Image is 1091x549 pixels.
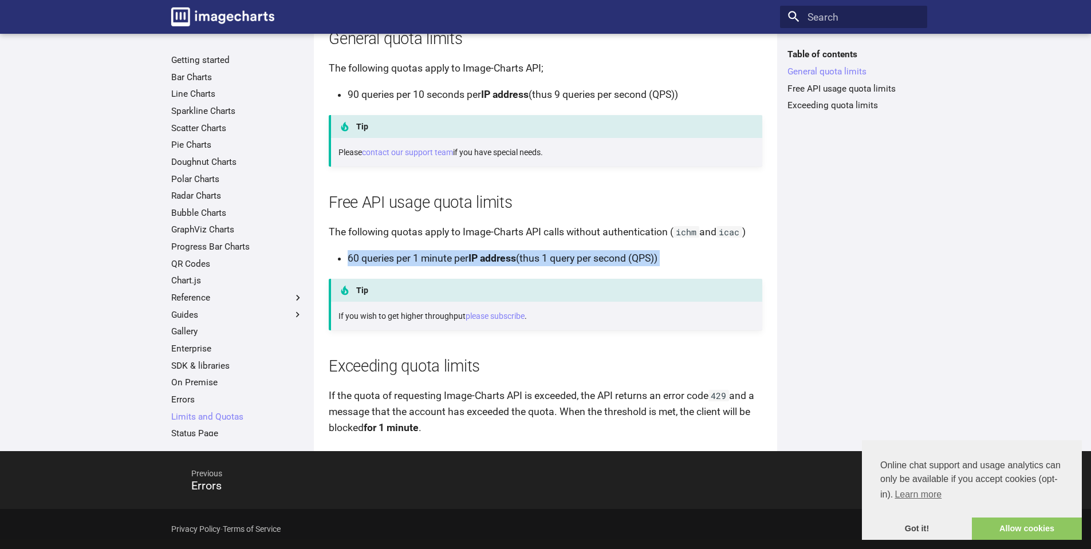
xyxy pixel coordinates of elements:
[972,518,1082,540] a: allow cookies
[171,518,281,540] div: -
[171,309,304,321] label: Guides
[338,146,754,159] p: Please if you have special needs.
[171,123,304,134] a: Scatter Charts
[329,115,762,138] p: Tip
[780,49,927,60] label: Table of contents
[171,292,304,303] label: Reference
[171,394,304,405] a: Errors
[348,250,762,266] li: 60 queries per 1 minute per (thus 1 query per second (QPS))
[164,453,546,506] a: PreviousErrors
[329,60,762,76] p: The following quotas apply to Image-Charts API;
[780,49,927,111] nav: Table of contents
[329,279,762,302] p: Tip
[708,390,729,401] code: 429
[171,88,304,100] a: Line Charts
[329,224,762,240] p: The following quotas apply to Image-Charts API calls without authentication ( and )
[171,241,304,252] a: Progress Bar Charts
[171,360,304,372] a: SDK & libraries
[171,105,304,117] a: Sparkline Charts
[171,326,304,337] a: Gallery
[171,139,304,151] a: Pie Charts
[787,100,920,111] a: Exceeding quota limits
[893,486,943,503] a: learn more about cookies
[179,459,530,489] span: Previous
[171,411,304,422] a: Limits and Quotas
[348,86,762,102] li: 90 queries per 10 seconds per (thus 9 queries per second (QPS))
[364,422,419,433] strong: for 1 minute
[223,524,281,534] a: Terms of Service
[171,428,304,439] a: Status Page
[171,224,304,235] a: GraphViz Charts
[787,83,920,94] a: Free API usage quota limits
[338,310,754,323] p: If you wish to get higher throughput .
[191,479,222,492] span: Errors
[329,356,762,378] h2: Exceeding quota limits
[673,226,699,238] code: ichm
[171,156,304,168] a: Doughnut Charts
[171,275,304,286] a: Chart.js
[171,343,304,354] a: Enterprise
[468,252,516,264] strong: IP address
[780,6,927,29] input: Search
[171,190,304,202] a: Radar Charts
[880,459,1064,503] span: Online chat support and usage analytics can only be available if you accept cookies (opt-in).
[787,66,920,77] a: General quota limits
[329,28,762,50] h2: General quota limits
[171,377,304,388] a: On Premise
[466,311,525,321] a: please subscribe
[481,89,529,100] strong: IP address
[862,440,1082,540] div: cookieconsent
[862,518,972,540] a: dismiss cookie message
[171,54,304,66] a: Getting started
[362,148,453,157] a: contact our support team
[171,258,304,270] a: QR Codes
[716,226,742,238] code: icac
[171,72,304,83] a: Bar Charts
[329,192,762,214] h2: Free API usage quota limits
[171,524,220,534] a: Privacy Policy
[329,388,762,436] p: If the quota of requesting Image-Charts API is exceeded, the API returns an error code and a mess...
[171,173,304,185] a: Polar Charts
[171,7,274,26] img: logo
[171,207,304,219] a: Bubble Charts
[166,2,279,31] a: Image-Charts documentation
